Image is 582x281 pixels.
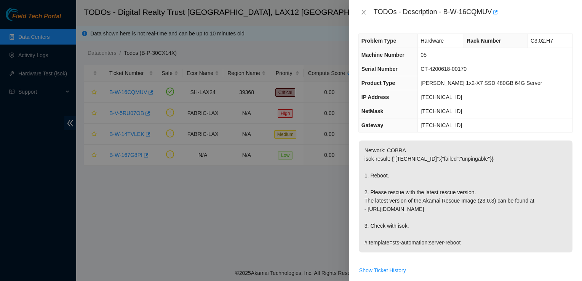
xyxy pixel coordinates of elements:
span: [TECHNICAL_ID] [421,108,462,114]
p: Network: COBRA isok-result: {"[TECHNICAL_ID]":{"failed":"unpingable"}} 1. Reboot. 2. Please rescu... [359,140,572,252]
span: NetMask [361,108,384,114]
span: CT-4200618-00170 [421,66,467,72]
span: Problem Type [361,38,397,44]
div: TODOs - Description - B-W-16CQMUV [374,6,573,18]
span: [TECHNICAL_ID] [421,122,462,128]
button: Close [358,9,369,16]
span: IP Address [361,94,389,100]
span: Machine Number [361,52,405,58]
button: Show Ticket History [359,264,406,276]
span: 05 [421,52,427,58]
span: Serial Number [361,66,398,72]
span: Show Ticket History [359,266,406,275]
span: close [361,9,367,15]
span: C3.02.H7 [531,38,553,44]
span: [PERSON_NAME] 1x2-X7 SSD 480GB 64G Server [421,80,542,86]
span: Gateway [361,122,384,128]
span: Hardware [421,38,444,44]
span: [TECHNICAL_ID] [421,94,462,100]
span: Rack Number [467,38,501,44]
span: Product Type [361,80,395,86]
